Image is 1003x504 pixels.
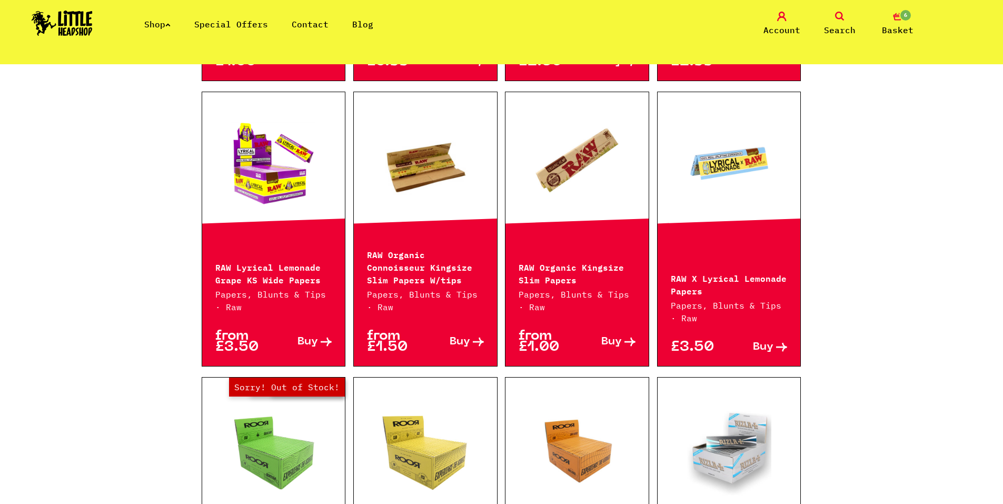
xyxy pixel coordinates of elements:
p: from £1.00 [519,331,577,353]
a: 6 Basket [871,12,924,36]
p: from £1.00 [215,45,274,67]
span: Buy [753,342,773,353]
p: RAW X Lyrical Lemonade Papers [671,271,788,297]
a: Buy [729,342,788,353]
p: £6.99 [367,56,425,67]
a: Search [813,12,866,36]
a: Buy [577,331,635,353]
span: 6 [899,9,912,22]
a: Special Offers [194,19,268,29]
p: RAW Organic Connoisseur Kingsize Slim Papers W/tips [367,248,484,285]
a: Buy [273,331,332,353]
span: Basket [882,24,913,36]
p: Papers, Blunts & Tips · Raw [367,288,484,313]
a: Contact [292,19,329,29]
span: Buy [450,337,470,348]
p: Papers, Blunts & Tips · Raw [519,288,635,313]
p: £3.50 [671,342,729,353]
p: from £1.50 [367,331,425,353]
span: Buy [601,337,622,348]
a: Out of Stock Hurry! Low Stock Sorry! Out of Stock! [202,396,345,501]
span: Sorry! Out of Stock! [229,378,345,397]
p: from £3.50 [215,331,274,353]
img: Little Head Shop Logo [32,11,93,36]
span: Buy [297,337,318,348]
a: Buy [425,331,484,353]
a: Blog [352,19,373,29]
p: from £2.99 [671,45,729,67]
a: Shop [144,19,171,29]
span: Search [824,24,856,36]
p: RAW Lyrical Lemonade Grape KS Wide Papers [215,260,332,285]
p: Papers, Blunts & Tips · Raw [671,299,788,324]
span: Account [763,24,800,36]
p: £2.50 [519,56,577,67]
p: Papers, Blunts & Tips · Raw [215,288,332,313]
p: RAW Organic Kingsize Slim Papers [519,260,635,285]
